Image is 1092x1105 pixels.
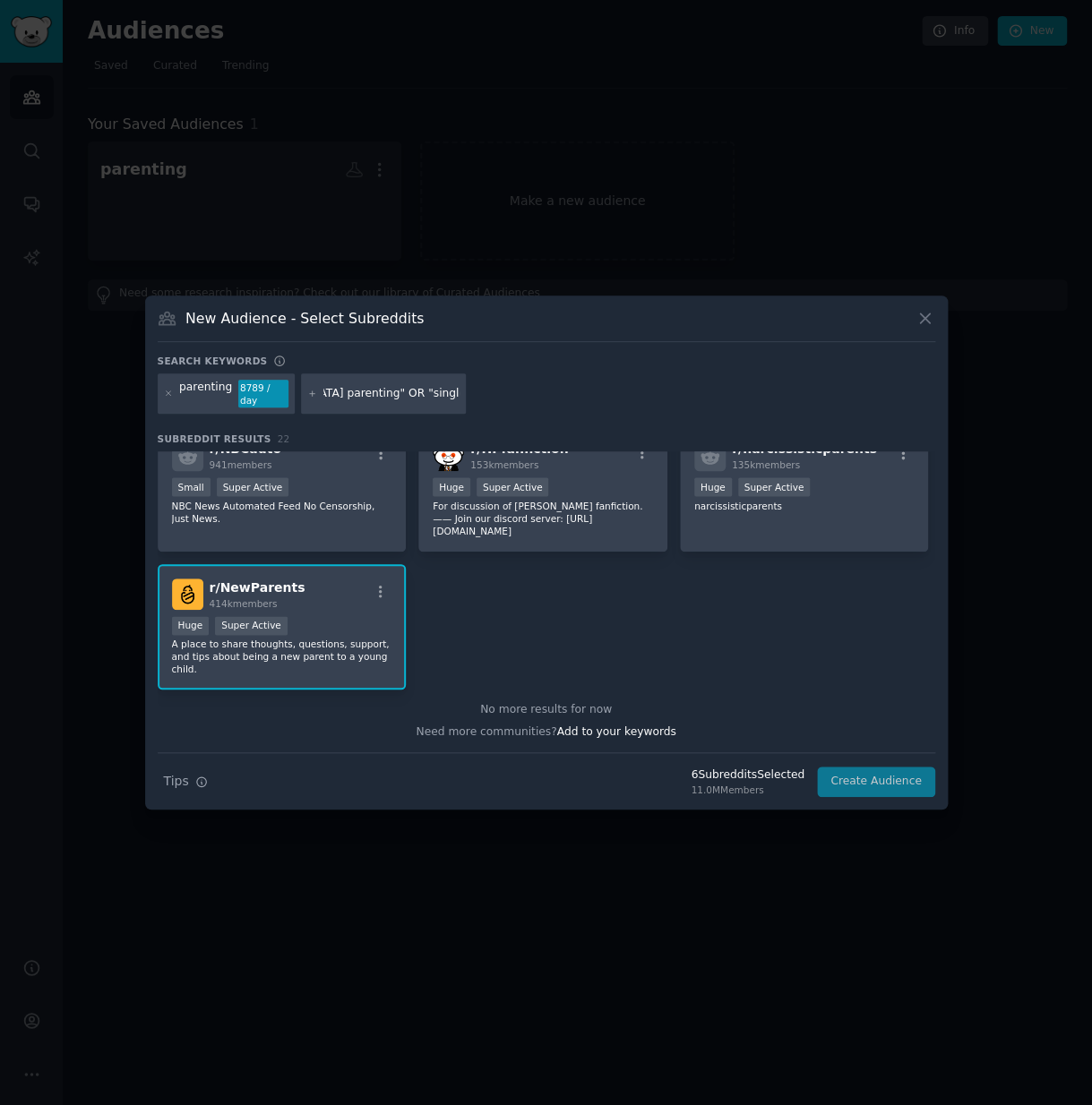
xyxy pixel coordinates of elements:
[470,459,538,470] span: 153k members
[164,772,189,791] span: Tips
[215,616,288,635] div: Super Active
[433,477,470,496] div: Huge
[158,702,935,718] div: No more results for now
[210,441,281,456] span: r/ NBCauto
[732,441,877,456] span: r/ narcissisticparents
[470,441,568,456] span: r/ HPfanfiction
[477,477,549,496] div: Super Active
[238,380,288,408] div: 8789 / day
[433,440,464,471] img: HPfanfiction
[158,766,214,797] button: Tips
[278,433,290,444] span: 22
[179,380,232,408] div: parenting
[694,500,915,512] p: narcissisticparents
[217,477,289,496] div: Super Active
[172,616,210,635] div: Huge
[158,718,935,741] div: Need more communities?
[158,355,268,367] h3: Search keywords
[172,500,392,525] p: NBC News Automated Feed No Censorship, Just News.
[172,578,203,610] img: NewParents
[323,386,460,402] input: New Keyword
[185,309,424,328] h3: New Audience - Select Subreddits
[557,725,676,738] span: Add to your keywords
[691,784,804,796] div: 11.0M Members
[694,477,732,496] div: Huge
[210,459,272,470] span: 941 members
[172,638,392,675] p: A place to share thoughts, questions, support, and tips about being a new parent to a young child.
[691,767,804,784] div: 6 Subreddit s Selected
[210,580,305,595] span: r/ NewParents
[172,477,211,496] div: Small
[158,433,271,445] span: Subreddit Results
[210,598,278,609] span: 414k members
[433,500,653,537] p: For discussion of [PERSON_NAME] fanfiction. —— Join our discord server: [URL][DOMAIN_NAME]
[732,459,800,470] span: 135k members
[738,477,811,496] div: Super Active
